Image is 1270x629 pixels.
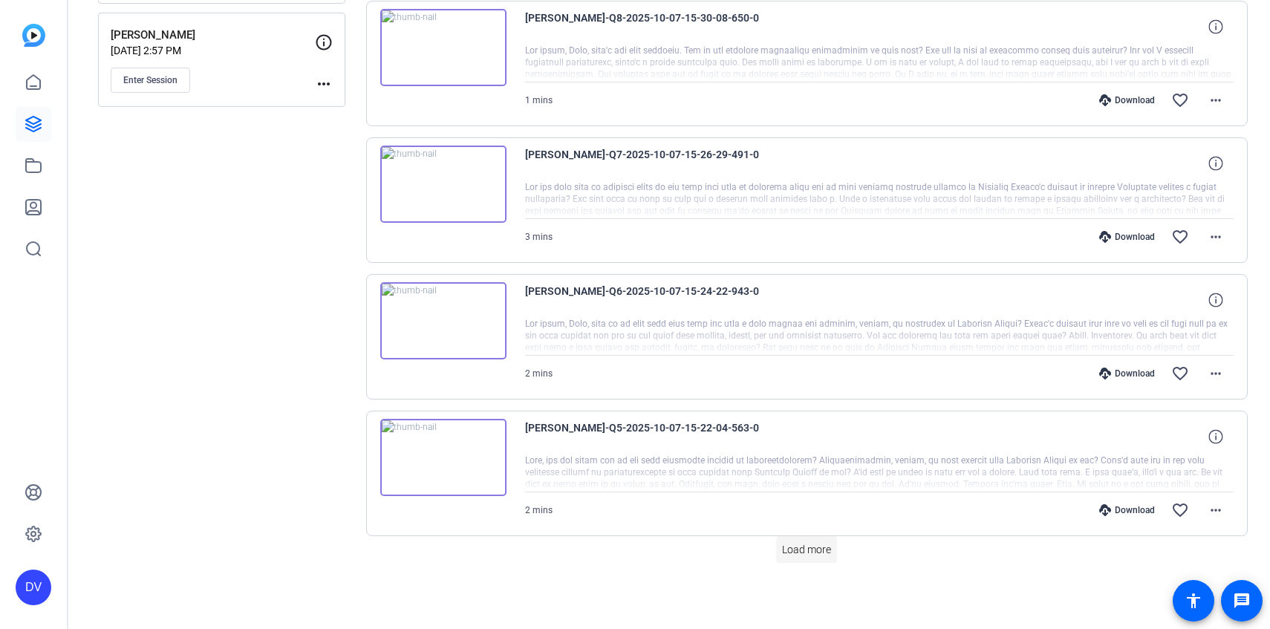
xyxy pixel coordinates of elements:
[525,419,800,454] span: [PERSON_NAME]-Q5-2025-10-07-15-22-04-563-0
[1185,592,1202,610] mat-icon: accessibility
[1233,592,1251,610] mat-icon: message
[1207,365,1225,382] mat-icon: more_horiz
[380,419,507,496] img: thumb-nail
[1092,368,1162,379] div: Download
[525,95,553,105] span: 1 mins
[380,282,507,359] img: thumb-nail
[380,9,507,86] img: thumb-nail
[1171,501,1189,519] mat-icon: favorite_border
[22,24,45,47] img: blue-gradient.svg
[1092,231,1162,243] div: Download
[1171,91,1189,109] mat-icon: favorite_border
[525,9,800,45] span: [PERSON_NAME]-Q8-2025-10-07-15-30-08-650-0
[111,27,315,44] p: [PERSON_NAME]
[525,505,553,515] span: 2 mins
[525,146,800,181] span: [PERSON_NAME]-Q7-2025-10-07-15-26-29-491-0
[776,536,837,563] button: Load more
[315,75,333,93] mat-icon: more_horiz
[380,146,507,223] img: thumb-nail
[1207,91,1225,109] mat-icon: more_horiz
[525,232,553,242] span: 3 mins
[123,74,178,86] span: Enter Session
[1092,94,1162,106] div: Download
[111,68,190,93] button: Enter Session
[1092,504,1162,516] div: Download
[1207,501,1225,519] mat-icon: more_horiz
[16,570,51,605] div: DV
[1171,228,1189,246] mat-icon: favorite_border
[1171,365,1189,382] mat-icon: favorite_border
[525,282,800,318] span: [PERSON_NAME]-Q6-2025-10-07-15-24-22-943-0
[782,542,831,558] span: Load more
[1207,228,1225,246] mat-icon: more_horiz
[525,368,553,379] span: 2 mins
[111,45,315,56] p: [DATE] 2:57 PM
